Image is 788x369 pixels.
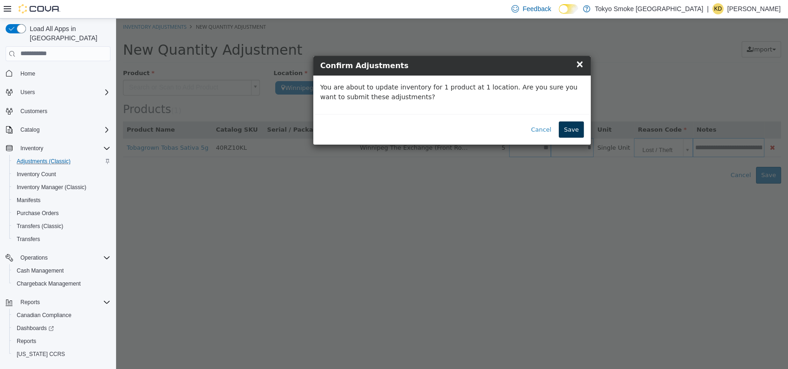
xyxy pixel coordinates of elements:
[13,336,110,347] span: Reports
[17,312,71,319] span: Canadian Compliance
[204,42,468,53] h4: Confirm Adjustments
[17,143,110,154] span: Inventory
[13,182,90,193] a: Inventory Manager (Classic)
[17,87,110,98] span: Users
[13,195,110,206] span: Manifests
[19,4,60,13] img: Cova
[9,233,114,246] button: Transfers
[13,323,58,334] a: Dashboards
[13,221,110,232] span: Transfers (Classic)
[523,4,551,13] span: Feedback
[17,337,36,345] span: Reports
[17,158,71,165] span: Adjustments (Classic)
[17,235,40,243] span: Transfers
[17,106,51,117] a: Customers
[13,349,69,360] a: [US_STATE] CCRS
[13,221,67,232] a: Transfers (Classic)
[13,208,63,219] a: Purchase Orders
[204,64,468,83] p: You are about to update inventory for 1 product at 1 location. Are you sure you want to submit th...
[13,336,40,347] a: Reports
[17,68,39,79] a: Home
[714,3,722,14] span: KD
[13,310,75,321] a: Canadian Compliance
[13,182,110,193] span: Inventory Manager (Classic)
[17,124,43,135] button: Catalog
[17,68,110,79] span: Home
[459,40,468,51] span: ×
[17,350,65,358] span: [US_STATE] CCRS
[9,322,114,335] a: Dashboards
[13,156,74,167] a: Adjustments (Classic)
[17,171,56,178] span: Inventory Count
[9,168,114,181] button: Inventory Count
[2,86,114,99] button: Users
[2,296,114,309] button: Reports
[17,223,63,230] span: Transfers (Classic)
[13,265,67,276] a: Cash Management
[9,194,114,207] button: Manifests
[9,181,114,194] button: Inventory Manager (Classic)
[9,309,114,322] button: Canadian Compliance
[559,4,578,14] input: Dark Mode
[13,169,60,180] a: Inventory Count
[17,280,81,287] span: Chargeback Management
[13,278,110,289] span: Chargeback Management
[410,103,440,120] button: Cancel
[9,264,114,277] button: Cash Management
[20,70,35,77] span: Home
[2,67,114,80] button: Home
[20,89,35,96] span: Users
[9,277,114,290] button: Chargeback Management
[17,124,110,135] span: Catalog
[13,234,44,245] a: Transfers
[17,87,39,98] button: Users
[707,3,709,14] p: |
[13,195,44,206] a: Manifests
[13,349,110,360] span: Washington CCRS
[13,278,84,289] a: Chargeback Management
[17,252,52,263] button: Operations
[20,145,43,152] span: Inventory
[2,251,114,264] button: Operations
[13,169,110,180] span: Inventory Count
[13,156,110,167] span: Adjustments (Classic)
[20,299,40,306] span: Reports
[17,143,47,154] button: Inventory
[2,123,114,136] button: Catalog
[2,142,114,155] button: Inventory
[17,297,44,308] button: Reports
[17,184,86,191] span: Inventory Manager (Classic)
[443,103,468,120] button: Save
[13,310,110,321] span: Canadian Compliance
[9,155,114,168] button: Adjustments (Classic)
[9,220,114,233] button: Transfers (Classic)
[17,197,40,204] span: Manifests
[17,210,59,217] span: Purchase Orders
[17,267,64,274] span: Cash Management
[13,208,110,219] span: Purchase Orders
[17,297,110,308] span: Reports
[17,324,54,332] span: Dashboards
[712,3,723,14] div: Kamiele Dziadek
[26,24,110,43] span: Load All Apps in [GEOGRAPHIC_DATA]
[9,348,114,361] button: [US_STATE] CCRS
[17,105,110,117] span: Customers
[13,234,110,245] span: Transfers
[20,254,48,261] span: Operations
[727,3,781,14] p: [PERSON_NAME]
[595,3,704,14] p: Tokyo Smoke [GEOGRAPHIC_DATA]
[17,252,110,263] span: Operations
[20,108,47,115] span: Customers
[2,104,114,118] button: Customers
[20,126,39,134] span: Catalog
[9,207,114,220] button: Purchase Orders
[13,323,110,334] span: Dashboards
[9,335,114,348] button: Reports
[13,265,110,276] span: Cash Management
